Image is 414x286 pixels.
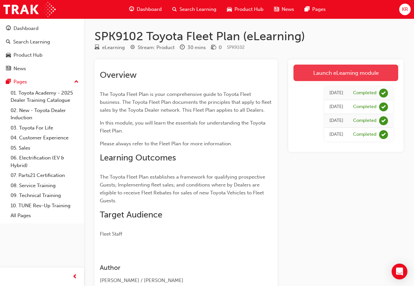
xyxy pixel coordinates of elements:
a: Launch eLearning module [293,65,398,81]
div: Open Intercom Messenger [392,264,407,279]
div: Stream [130,43,175,52]
div: Pages [14,78,27,86]
span: car-icon [227,5,232,14]
span: Fleet Staff [100,231,122,237]
h3: Author [100,264,272,272]
div: Completed [353,131,376,138]
div: Price [211,43,222,52]
span: news-icon [274,5,279,14]
a: 07. Parts21 Certification [8,170,81,181]
span: learningResourceType_ELEARNING-icon [95,45,99,51]
div: eLearning [102,44,125,51]
span: prev-icon [72,273,77,281]
div: Duration [180,43,206,52]
div: 30 mins [187,44,206,51]
span: The Toyota Fleet Plan establishes a framework for qualifying prospective Guests; Implementing fle... [100,174,266,204]
a: All Pages [8,211,81,221]
span: learningRecordVerb_COMPLETE-icon [379,102,388,111]
span: search-icon [6,39,11,45]
span: The Toyota Fleet Plan is your comprehensive guide to Toyota Fleet business. The Toyota Fleet Plan... [100,91,273,113]
a: 10. TUNE Rev-Up Training [8,201,81,211]
a: Search Learning [3,36,81,48]
span: clock-icon [180,45,185,51]
span: Learning resource code [227,44,245,50]
span: Search Learning [179,6,216,13]
div: Product Hub [14,51,42,59]
span: Dashboard [137,6,162,13]
div: Search Learning [13,38,50,46]
a: car-iconProduct Hub [222,3,269,16]
span: news-icon [6,66,11,72]
div: Fri Jul 05 2019 00:00:00 GMT+1000 (Australian Eastern Standard Time) [329,117,343,125]
a: news-iconNews [269,3,299,16]
a: 06. Electrification (EV & Hybrid) [8,153,81,170]
img: Trak [3,2,56,17]
span: Overview [100,70,137,80]
span: learningRecordVerb_COMPLETE-icon [379,116,388,125]
span: learningRecordVerb_COMPLETE-icon [379,89,388,98]
a: 05. Sales [8,143,81,153]
span: KR [402,6,408,13]
span: In this module, you will learn the essentials for understanding the Toyota Fleet Plan. [100,120,267,134]
button: KR [399,4,411,15]
div: Thu Sep 16 2021 00:00:00 GMT+1000 (Australian Eastern Standard Time) [329,103,343,111]
span: pages-icon [305,5,310,14]
span: Target Audience [100,210,162,220]
div: News [14,65,26,72]
span: up-icon [74,78,79,86]
button: Pages [3,76,81,88]
div: Completed [353,90,376,96]
span: guage-icon [129,5,134,14]
div: 0 [219,44,222,51]
span: target-icon [130,45,135,51]
div: Completed [353,104,376,110]
span: learningRecordVerb_COMPLETE-icon [379,130,388,139]
a: 09. Technical Training [8,190,81,201]
a: pages-iconPages [299,3,331,16]
a: Product Hub [3,49,81,61]
h1: SPK9102 Toyota Fleet Plan (eLearning) [95,29,403,43]
a: 04. Customer Experience [8,133,81,143]
span: Product Hub [235,6,263,13]
span: Learning Outcomes [100,153,176,163]
a: Dashboard [3,22,81,35]
span: Please always refer to the Fleet Plan for more information. [100,141,232,147]
div: Wed Sep 20 2023 12:00:00 GMT+1000 (Australian Eastern Standard Time) [329,89,343,97]
span: car-icon [6,52,11,58]
a: 08. Service Training [8,181,81,191]
span: Pages [312,6,326,13]
div: Completed [353,118,376,124]
a: 02. New - Toyota Dealer Induction [8,105,81,123]
a: search-iconSearch Learning [167,3,222,16]
a: 01. Toyota Academy - 2025 Dealer Training Catalogue [8,88,81,105]
span: search-icon [172,5,177,14]
div: [PERSON_NAME] / [PERSON_NAME] [100,277,272,284]
a: 03. Toyota For Life [8,123,81,133]
span: guage-icon [6,26,11,32]
div: Thu Jul 04 2019 00:00:00 GMT+1000 (Australian Eastern Standard Time) [329,131,343,138]
div: Dashboard [14,25,39,32]
span: money-icon [211,45,216,51]
a: News [3,63,81,75]
span: pages-icon [6,79,11,85]
a: guage-iconDashboard [124,3,167,16]
div: Stream: Product [138,44,175,51]
span: News [282,6,294,13]
button: DashboardSearch LearningProduct HubNews [3,21,81,76]
div: Type [95,43,125,52]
